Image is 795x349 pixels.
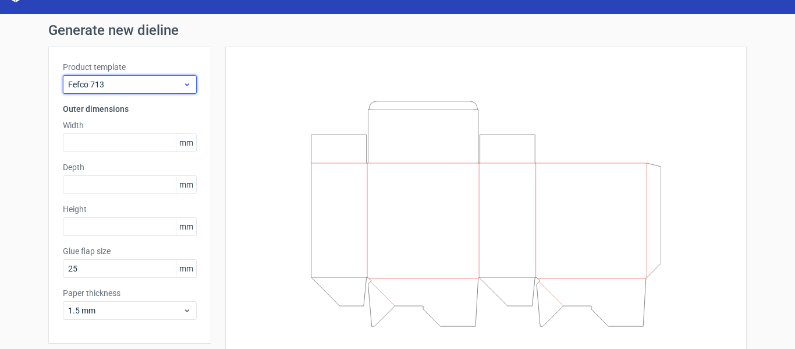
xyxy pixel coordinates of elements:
[63,61,197,73] label: Product template
[63,103,197,115] h3: Outer dimensions
[63,287,197,299] label: Paper thickness
[63,203,197,215] label: Height
[63,245,197,257] label: Glue flap size
[63,161,197,173] label: Depth
[68,79,183,90] span: Fefco 713
[176,260,196,277] span: mm
[176,218,196,235] span: mm
[176,134,196,151] span: mm
[63,119,197,131] label: Width
[176,176,196,193] span: mm
[68,305,183,316] span: 1.5 mm
[48,23,747,37] h1: Generate new dieline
